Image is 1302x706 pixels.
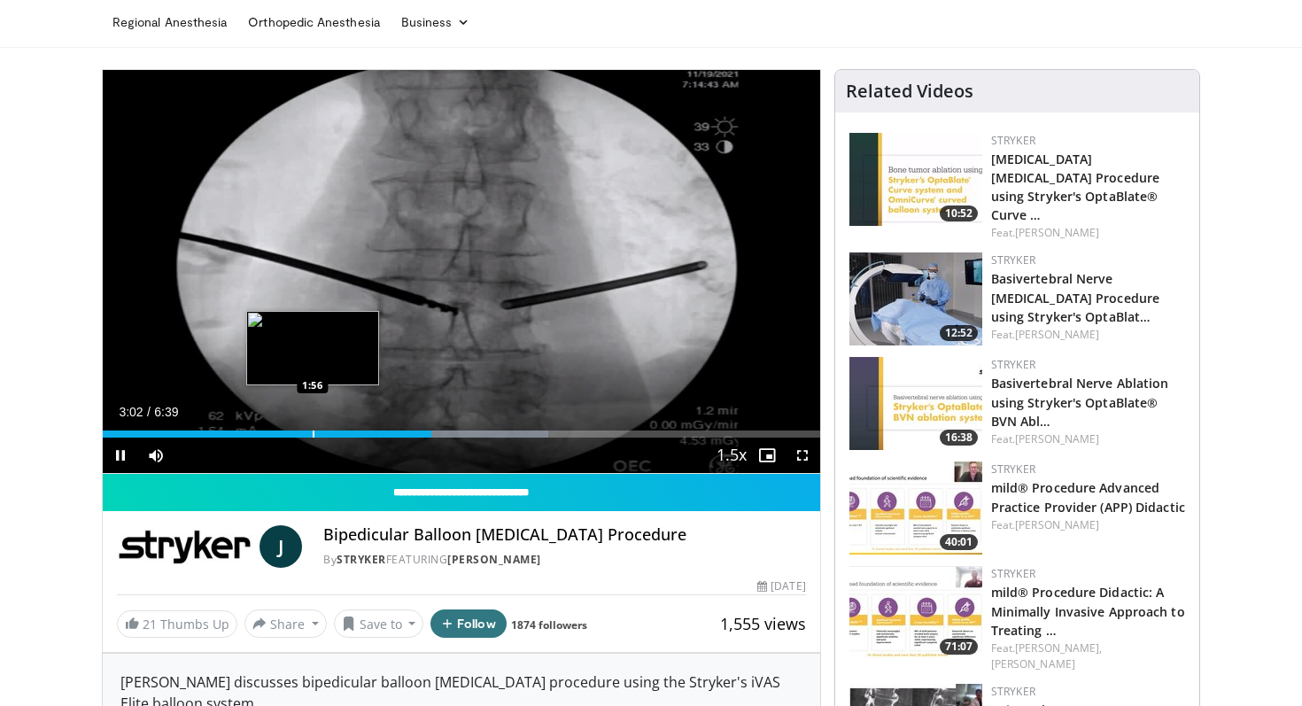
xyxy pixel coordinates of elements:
span: / [147,405,151,419]
span: 10:52 [940,206,978,221]
img: 4f822da0-6aaa-4e81-8821-7a3c5bb607c6.150x105_q85_crop-smart_upscale.jpg [849,462,982,555]
video-js: Video Player [103,70,820,474]
a: 71:07 [849,566,982,659]
img: defb5e87-9a59-4e45-9c94-ca0bb38673d3.150x105_q85_crop-smart_upscale.jpg [849,252,982,345]
button: Follow [430,609,507,638]
button: Playback Rate [714,438,749,473]
a: Orthopedic Anesthesia [237,4,390,40]
span: 21 [143,616,157,632]
img: image.jpeg [246,311,379,385]
a: [PERSON_NAME] [1015,517,1099,532]
a: Stryker [991,684,1035,699]
button: Enable picture-in-picture mode [749,438,785,473]
a: [PERSON_NAME], [1015,640,1102,656]
a: mild® Procedure Advanced Practice Provider (APP) Didactic [991,479,1185,515]
span: 12:52 [940,325,978,341]
a: Regional Anesthesia [102,4,237,40]
div: [DATE] [757,578,805,594]
a: [PERSON_NAME] [447,552,541,567]
div: Feat. [991,431,1185,447]
span: 16:38 [940,430,978,446]
a: [PERSON_NAME] [1015,431,1099,446]
img: Stryker [117,525,252,568]
a: 16:38 [849,357,982,450]
a: Stryker [991,462,1035,477]
div: Feat. [991,327,1185,343]
a: 1874 followers [511,617,587,632]
a: mild® Procedure Didactic: A Minimally Invasive Approach to Treating … [991,584,1185,638]
div: Progress Bar [103,431,820,438]
button: Mute [138,438,174,473]
a: 40:01 [849,462,982,555]
div: Feat. [991,225,1185,241]
div: Feat. [991,640,1185,672]
a: Stryker [337,552,386,567]
button: Fullscreen [785,438,820,473]
a: 21 Thumbs Up [117,610,237,638]
a: J [260,525,302,568]
a: Basivertebral Nerve Ablation using Stryker's OptaBlate® BVN Abl… [991,375,1169,429]
a: [PERSON_NAME] [1015,225,1099,240]
span: 6:39 [154,405,178,419]
button: Share [244,609,327,638]
button: Save to [334,609,424,638]
div: Feat. [991,517,1185,533]
a: 10:52 [849,133,982,226]
a: [PERSON_NAME] [1015,327,1099,342]
a: [PERSON_NAME] [991,656,1075,671]
a: [MEDICAL_DATA] [MEDICAL_DATA] Procedure using Stryker's OptaBlate® Curve … [991,151,1159,223]
button: Pause [103,438,138,473]
h4: Bipedicular Balloon [MEDICAL_DATA] Procedure [323,525,805,545]
div: By FEATURING [323,552,805,568]
span: 71:07 [940,639,978,655]
a: Stryker [991,566,1035,581]
a: Stryker [991,133,1035,148]
h4: Related Videos [846,81,973,102]
a: Stryker [991,357,1035,372]
span: 40:01 [940,534,978,550]
a: Stryker [991,252,1035,268]
a: 12:52 [849,252,982,345]
a: Business [391,4,481,40]
img: efc84703-49da-46b6-9c7b-376f5723817c.150x105_q85_crop-smart_upscale.jpg [849,357,982,450]
span: 3:02 [119,405,143,419]
img: 0f0d9d51-420c-42d6-ac87-8f76a25ca2f4.150x105_q85_crop-smart_upscale.jpg [849,133,982,226]
span: 1,555 views [720,613,806,634]
a: Basivertebral Nerve [MEDICAL_DATA] Procedure using Stryker's OptaBlat… [991,270,1159,324]
img: 9d4bc2db-bb55-4b2e-be96-a2b6c3db8f79.150x105_q85_crop-smart_upscale.jpg [849,566,982,659]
